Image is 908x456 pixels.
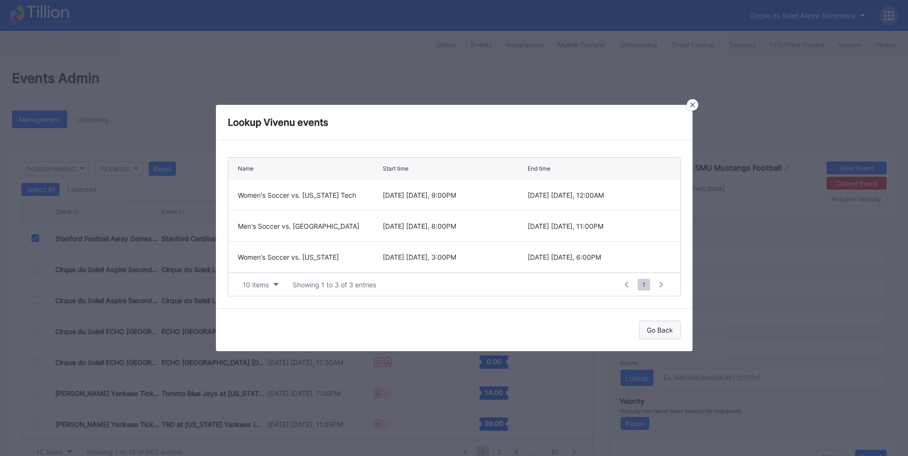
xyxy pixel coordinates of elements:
[383,222,525,230] div: [DATE] [DATE], 8:00PM
[243,281,269,289] div: 10 items
[238,165,254,172] div: Name
[293,281,376,289] div: Showing 1 to 3 of 3 entries
[528,222,670,230] div: [DATE] [DATE], 11:00PM
[216,105,693,141] div: Lookup Vivenu events
[238,191,380,199] div: Women's Soccer vs. [US_STATE] Tech
[639,321,681,339] button: Go Back
[638,279,650,291] span: 1
[383,165,408,172] div: Start time
[238,222,380,230] div: Men's Soccer vs. [GEOGRAPHIC_DATA]
[528,253,670,261] div: [DATE] [DATE], 6:00PM
[647,326,673,334] div: Go Back
[528,165,551,172] div: End time
[528,191,670,199] div: [DATE] [DATE], 12:00AM
[238,278,283,291] button: 10 items
[383,191,525,199] div: [DATE] [DATE], 9:00PM
[238,253,380,261] div: Women's Soccer vs. [US_STATE]
[383,253,525,261] div: [DATE] [DATE], 3:00PM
